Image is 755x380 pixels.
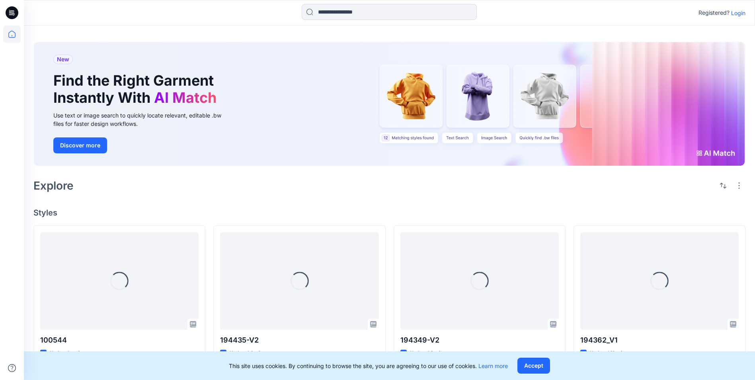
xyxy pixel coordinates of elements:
[230,349,283,357] p: Updated 4 minutes ago
[53,137,107,153] button: Discover more
[517,358,550,374] button: Accept
[410,349,463,357] p: Updated 6 minutes ago
[229,362,508,370] p: This site uses cookies. By continuing to browse the site, you are agreeing to our use of cookies.
[698,8,730,18] p: Registered?
[40,335,199,346] p: 100544
[590,349,645,357] p: Updated 10 minutes ago
[220,335,378,346] p: 194435-V2
[478,362,508,369] a: Learn more
[580,335,739,346] p: 194362_V1
[53,111,232,128] div: Use text or image search to quickly locate relevant, editable .bw files for faster design workflows.
[53,72,220,106] h1: Find the Right Garment Instantly With
[57,55,69,64] span: New
[400,335,559,346] p: 194349-V2
[50,349,99,357] p: Updated a minute ago
[154,89,217,106] span: AI Match
[731,9,745,17] p: Login
[33,208,745,217] h4: Styles
[33,179,74,192] h2: Explore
